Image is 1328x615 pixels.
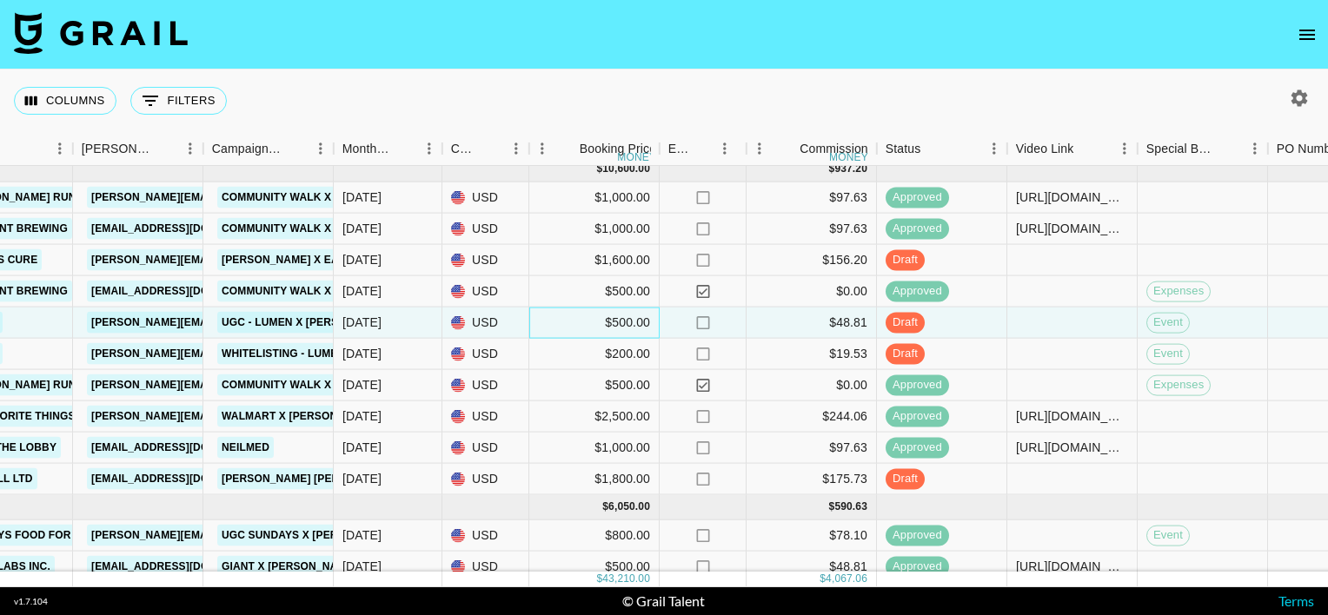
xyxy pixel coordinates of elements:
div: 937.20 [834,162,867,176]
div: Booking Price [580,132,656,166]
div: USD [442,552,529,583]
div: Expenses: Remove Commission? [660,132,747,166]
div: Special Booking Type [1138,132,1268,166]
button: Sort [392,136,416,161]
span: draft [886,314,925,331]
div: Sep '25 [342,188,382,206]
div: https://www.tiktok.com/@elkeyzandstra/video/7535531611505315127 [1016,558,1128,575]
div: $48.81 [747,552,877,583]
div: Month Due [342,132,392,166]
a: [PERSON_NAME][EMAIL_ADDRESS][DOMAIN_NAME] [87,343,370,365]
div: $500.00 [529,307,660,339]
div: $97.63 [747,433,877,464]
div: USD [442,370,529,401]
a: Terms [1278,592,1314,609]
div: Currency [442,132,529,166]
span: Event [1147,527,1189,544]
button: Menu [747,136,773,162]
a: Walmart X [PERSON_NAME] [217,406,382,427]
a: Neilmed [217,437,274,459]
div: USD [442,276,529,307]
a: [PERSON_NAME][EMAIL_ADDRESS][DOMAIN_NAME] [87,312,370,334]
span: draft [886,471,925,487]
div: $500.00 [529,552,660,583]
div: Booker [73,132,203,166]
a: [PERSON_NAME][EMAIL_ADDRESS][DOMAIN_NAME] [87,249,370,271]
div: USD [442,245,529,276]
div: $ [829,499,835,514]
button: Menu [503,136,529,162]
div: $175.73 [747,464,877,495]
div: $1,000.00 [529,433,660,464]
span: approved [886,440,949,456]
div: $1,600.00 [529,245,660,276]
span: approved [886,559,949,575]
a: [PERSON_NAME][EMAIL_ADDRESS][DOMAIN_NAME] [87,525,370,546]
button: Sort [1073,136,1098,161]
a: [EMAIL_ADDRESS][DOMAIN_NAME] [87,437,282,459]
button: Menu [981,136,1007,162]
button: Menu [47,136,73,162]
div: $500.00 [529,370,660,401]
a: [PERSON_NAME][EMAIL_ADDRESS][PERSON_NAME][DOMAIN_NAME] [87,406,460,427]
span: approved [886,189,949,206]
div: $244.06 [747,401,877,433]
div: 590.63 [834,499,867,514]
div: v 1.7.104 [14,596,48,607]
div: USD [442,464,529,495]
button: Sort [555,136,580,161]
div: Campaign (Type) [212,132,283,166]
div: Sep '25 [342,220,382,237]
div: $ [596,162,602,176]
button: Menu [1112,136,1138,162]
div: USD [442,307,529,339]
div: Sep '25 [342,251,382,268]
div: $97.63 [747,182,877,214]
div: Status [886,132,921,166]
div: $ [596,572,602,586]
div: [PERSON_NAME] [82,132,153,166]
a: [PERSON_NAME] X Earths Cure [217,249,405,271]
span: Event [1147,314,1189,331]
div: Commission [800,132,868,166]
div: 4,067.06 [826,572,867,586]
div: Campaign (Type) [203,132,334,166]
div: $1,800.00 [529,464,660,495]
div: https://www.instagram.com/p/DOwS5EQkYrg/ [1016,439,1128,456]
div: money [617,152,656,162]
div: USD [442,214,529,245]
button: Menu [416,136,442,162]
a: [EMAIL_ADDRESS][DOMAIN_NAME] [87,556,282,578]
div: $156.20 [747,245,877,276]
div: $1,000.00 [529,182,660,214]
a: [EMAIL_ADDRESS][DOMAIN_NAME] [87,281,282,302]
span: approved [886,377,949,393]
div: Special Booking Type [1146,132,1218,166]
a: Community Walk X [PERSON_NAME], Brooks, [GEOGRAPHIC_DATA] [217,218,601,240]
button: Sort [153,136,177,161]
div: © Grail Talent [622,592,705,610]
div: $ [820,572,826,586]
button: Menu [308,136,334,162]
span: approved [886,221,949,237]
div: Currency [451,132,479,166]
button: Menu [1242,136,1268,162]
a: [EMAIL_ADDRESS][DOMAIN_NAME] [87,468,282,490]
a: [EMAIL_ADDRESS][DOMAIN_NAME] [87,218,282,240]
div: $200.00 [529,339,660,370]
div: $800.00 [529,520,660,552]
div: Aug '25 [342,526,382,544]
div: Sep '25 [342,282,382,300]
a: Community Walk X [PERSON_NAME], Brooks, [GEOGRAPHIC_DATA] [217,187,601,208]
button: Select columns [14,87,116,115]
button: Menu [177,136,203,162]
span: approved [886,408,949,425]
div: Video Link [1007,132,1138,166]
button: open drawer [1290,17,1325,52]
div: Sep '25 [342,376,382,393]
div: Sep '25 [342,439,382,456]
button: Sort [1218,136,1242,161]
div: https://www.instagram.com/p/DOLfdT2Eh0I/ [1016,188,1128,206]
div: $48.81 [747,307,877,339]
div: https://www.instagram.com/p/DOLfdT2Eh0I/ [1016,220,1128,237]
